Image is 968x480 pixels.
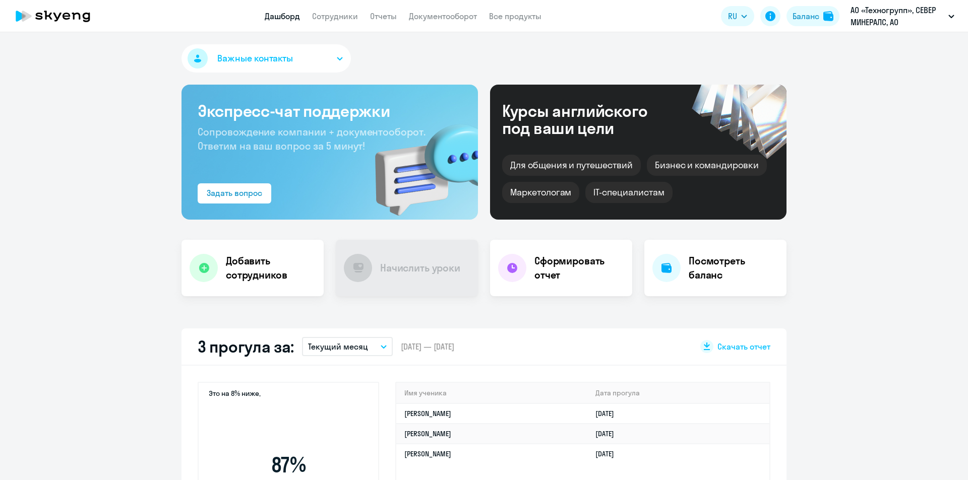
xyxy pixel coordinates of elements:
[198,183,271,203] button: Задать вопрос
[717,341,770,352] span: Скачать отчет
[380,261,460,275] h4: Начислить уроки
[851,4,944,28] p: АО «Техногрупп», СЕВЕР МИНЕРАЛС, АО
[181,44,351,73] button: Важные контакты
[793,10,819,22] div: Баланс
[396,383,587,403] th: Имя ученика
[401,341,454,352] span: [DATE] — [DATE]
[217,52,293,65] span: Важные контакты
[404,429,451,438] a: [PERSON_NAME]
[409,11,477,21] a: Документооборот
[534,254,624,282] h4: Сформировать отчет
[312,11,358,21] a: Сотрудники
[647,155,767,176] div: Бизнес и командировки
[502,102,675,136] div: Курсы английского под ваши цели
[585,182,672,203] div: IT-специалистам
[370,11,397,21] a: Отчеты
[728,10,737,22] span: RU
[489,11,541,21] a: Все продукты
[845,4,959,28] button: АО «Техногрупп», СЕВЕР МИНЕРАЛС, АО
[207,187,262,199] div: Задать вопрос
[595,449,622,458] a: [DATE]
[689,254,778,282] h4: Посмотреть баланс
[198,101,462,121] h3: Экспресс-чат поддержки
[308,340,368,353] p: Текущий месяц
[209,389,261,401] span: Это на 8% ниже,
[823,11,833,21] img: balance
[265,11,300,21] a: Дашборд
[404,409,451,418] a: [PERSON_NAME]
[198,125,426,152] span: Сопровождение компании + документооборот. Ответим на ваш вопрос за 5 минут!
[226,254,316,282] h4: Добавить сотрудников
[198,336,294,357] h2: 3 прогула за:
[360,106,478,220] img: bg-img
[595,429,622,438] a: [DATE]
[595,409,622,418] a: [DATE]
[721,6,754,26] button: RU
[302,337,393,356] button: Текущий месяц
[587,383,769,403] th: Дата прогула
[786,6,839,26] button: Балансbalance
[502,155,641,176] div: Для общения и путешествий
[502,182,579,203] div: Маркетологам
[404,449,451,458] a: [PERSON_NAME]
[230,453,346,477] span: 87 %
